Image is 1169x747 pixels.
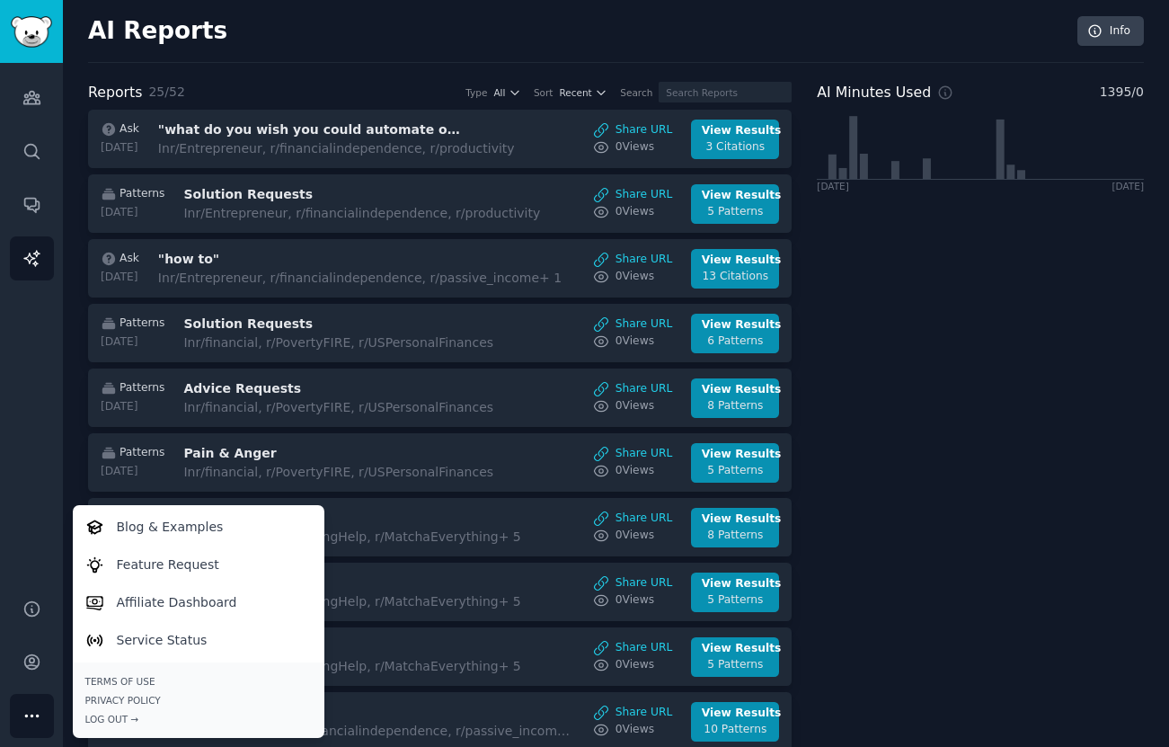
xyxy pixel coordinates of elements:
[691,508,779,547] a: View Results8 Patterns
[593,204,672,220] a: 0Views
[75,508,321,546] a: Blog & Examples
[593,398,672,414] a: 0Views
[101,270,139,286] div: [DATE]
[702,511,769,528] div: View Results
[702,657,769,673] div: 5 Patterns
[702,204,769,220] div: 5 Patterns
[593,446,672,462] a: Share URL
[183,638,485,657] h3: Pain & Anger
[702,447,769,463] div: View Results
[183,528,520,547] div: In r/financial, r/MarketingHelp, r/MatchaEverything + 5
[183,509,485,528] h3: Advice Requests
[120,316,164,332] span: Patterns
[158,139,515,158] div: In r/Entrepreneur, r/financialindependence, r/productivity
[691,249,779,289] a: View Results13 Citations
[101,205,164,221] div: [DATE]
[11,16,52,48] img: GummySearch logo
[183,463,493,482] div: In r/financial, r/PovertyFIRE, r/USPersonalFinances
[158,269,562,288] div: In r/Entrepreneur, r/financialindependence, r/passive_income + 1
[88,433,792,492] a: Patterns[DATE]Pain & AngerInr/financial, r/PovertyFIRE, r/USPersonalFinancesShare URL0ViewsView R...
[691,314,779,353] a: View Results6 Patterns
[691,637,779,677] a: View Results5 Patterns
[183,722,574,741] div: In r/Entrepreneur, r/financialindependence, r/passive_income + 1
[620,86,652,99] div: Search
[702,253,769,269] div: View Results
[702,139,769,156] div: 3 Citations
[148,84,184,99] span: 25 / 52
[702,722,769,738] div: 10 Patterns
[593,122,672,138] a: Share URL
[183,333,493,352] div: In r/financial, r/PovertyFIRE, r/USPersonalFinances
[593,657,672,673] a: 0Views
[88,239,792,298] a: Ask[DATE]"how to"Inr/Entrepreneur, r/financialindependence, r/passive_income+ 1Share URL0ViewsVie...
[702,269,769,285] div: 13 Citations
[702,317,769,333] div: View Results
[88,498,792,556] a: Patterns[DATE]Advice RequestsInr/financial, r/MarketingHelp, r/MatchaEverything+ 5Share URL0Views...
[691,443,779,483] a: View Results5 Patterns
[593,705,672,721] a: Share URL
[593,640,672,656] a: Share URL
[117,556,219,574] p: Feature Request
[593,139,672,156] a: 0Views
[593,463,672,479] a: 0Views
[183,592,520,611] div: In r/financial, r/MarketingHelp, r/MatchaEverything + 5
[593,269,672,285] a: 0Views
[183,398,493,417] div: In r/financial, r/PovertyFIRE, r/USPersonalFinances
[183,204,540,223] div: In r/Entrepreneur, r/financialindependence, r/productivity
[88,627,792,686] a: Patterns[DATE]Pain & AngerInr/financial, r/MarketingHelp, r/MatchaEverything+ 5Share URL0ViewsVie...
[593,575,672,591] a: Share URL
[691,702,779,742] a: View Results10 Patterns
[1111,180,1144,192] div: [DATE]
[183,703,485,722] h3: Hot Discussions
[702,706,769,722] div: View Results
[593,511,672,527] a: Share URL
[1100,83,1144,102] span: 1395 / 0
[534,86,554,99] div: Sort
[817,180,849,192] div: [DATE]
[120,380,164,396] span: Patterns
[120,186,164,202] span: Patterns
[88,174,792,233] a: Patterns[DATE]Solution RequestsInr/Entrepreneur, r/financialindependence, r/productivityShare URL...
[75,621,321,659] a: Service Status
[117,631,208,650] p: Service Status
[183,379,485,398] h3: Advice Requests
[117,518,224,537] p: Blog & Examples
[559,86,607,99] button: Recent
[702,576,769,592] div: View Results
[593,316,672,333] a: Share URL
[493,86,521,99] button: All
[493,86,505,99] span: All
[183,574,485,592] h3: Solution Requests
[702,333,769,350] div: 6 Patterns
[702,592,769,609] div: 5 Patterns
[593,528,672,544] a: 0Views
[158,120,460,139] h3: "what do you wish you could automate or hate doing?"
[88,17,227,46] h2: AI Reports
[158,250,460,269] h3: "how to"
[75,583,321,621] a: Affiliate Dashboard
[183,315,485,333] h3: Solution Requests
[1077,16,1144,47] a: Info
[593,722,672,738] a: 0Views
[691,378,779,418] a: View Results8 Patterns
[117,593,237,612] p: Affiliate Dashboard
[702,382,769,398] div: View Results
[702,123,769,139] div: View Results
[88,563,792,621] a: Patterns[DATE]Solution RequestsInr/financial, r/MarketingHelp, r/MatchaEverything+ 5Share URL0Vie...
[659,82,792,102] input: Search Reports
[691,573,779,612] a: View Results5 Patterns
[183,657,520,676] div: In r/financial, r/MarketingHelp, r/MatchaEverything + 5
[88,82,142,104] h2: Reports
[88,110,792,168] a: Ask[DATE]"what do you wish you could automate or hate doing?"Inr/Entrepreneur, r/financialindepen...
[702,528,769,544] div: 8 Patterns
[120,121,139,138] span: Ask
[691,120,779,159] a: View Results3 Citations
[183,444,485,463] h3: Pain & Anger
[593,187,672,203] a: Share URL
[559,86,591,99] span: Recent
[702,188,769,204] div: View Results
[85,675,312,688] a: Terms of Use
[88,369,792,427] a: Patterns[DATE]Advice RequestsInr/financial, r/PovertyFIRE, r/USPersonalFinancesShare URL0ViewsVie...
[101,334,164,351] div: [DATE]
[593,333,672,350] a: 0Views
